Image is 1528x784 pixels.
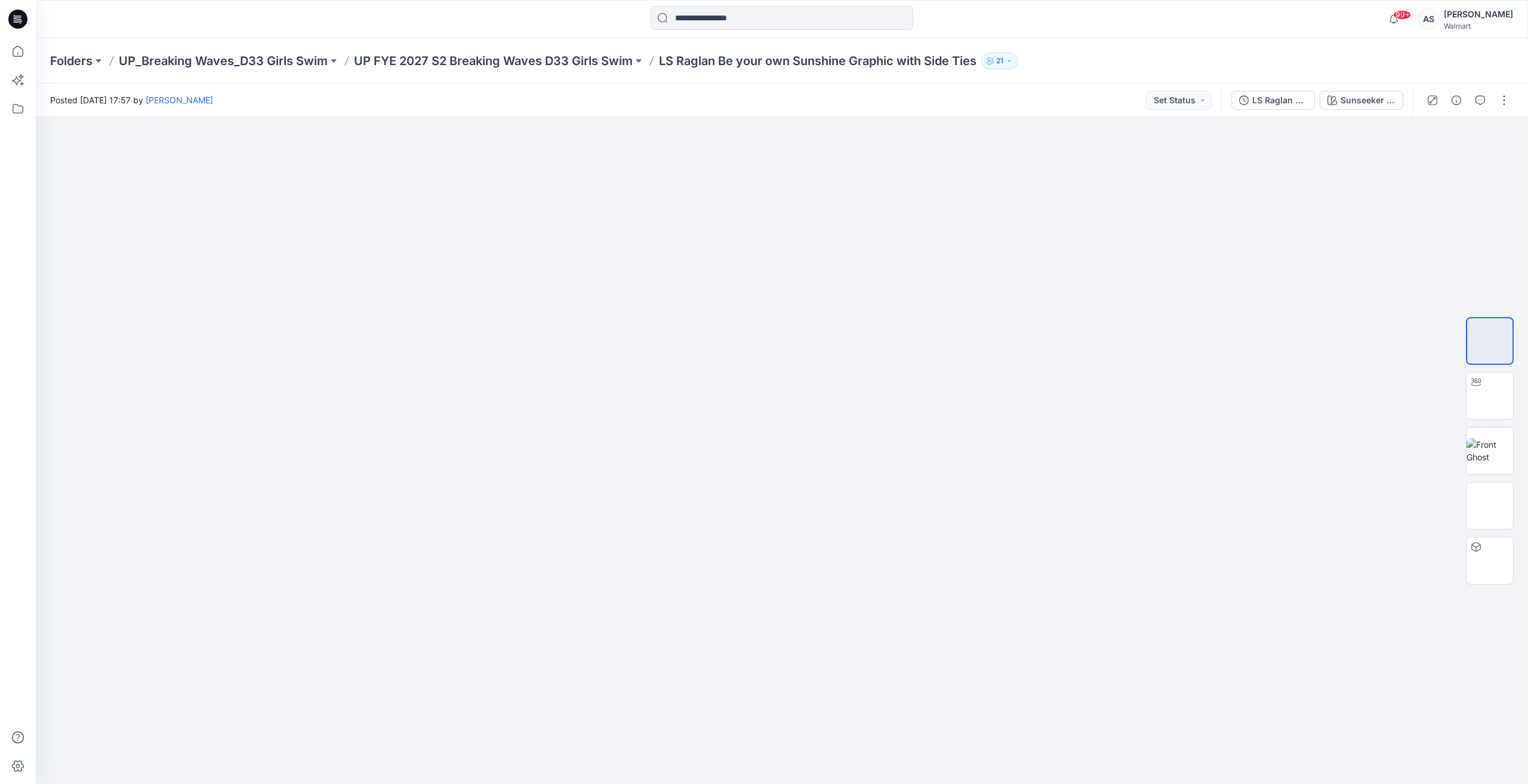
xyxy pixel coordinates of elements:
[659,53,976,69] p: LS Raglan Be your own Sunshine Graphic with Side Ties
[50,94,213,106] span: Posted [DATE] 17:57 by
[1231,91,1315,110] button: LS Raglan Be your own Sunshine Graphic with Side Ties (2)
[1418,8,1439,30] div: AS
[354,53,633,69] a: UP FYE 2027 S2 Breaking Waves D33 Girls Swim
[50,53,93,69] a: Folders
[981,53,1018,69] button: 21
[1444,21,1513,30] div: Walmart
[1252,94,1307,107] div: LS Raglan Be your own Sunshine Graphic with Side Ties (2)
[1467,438,1513,463] img: Front Ghost
[119,53,328,69] a: UP_Breaking Waves_D33 Girls Swim
[1320,91,1403,110] button: Sunseeker Graphic
[996,54,1003,67] p: 21
[1447,91,1466,110] button: Details
[1444,7,1513,21] div: [PERSON_NAME]
[1393,10,1411,20] span: 99+
[1341,94,1395,107] div: Sunseeker Graphic
[146,95,213,105] a: [PERSON_NAME]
